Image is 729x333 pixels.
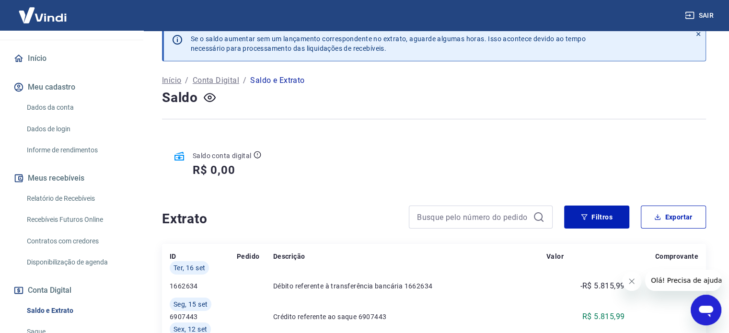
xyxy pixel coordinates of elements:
p: / [185,75,188,86]
a: Início [12,48,132,69]
h5: R$ 0,00 [193,162,235,178]
button: Meu cadastro [12,77,132,98]
span: Seg, 15 set [174,299,208,309]
p: R$ 5.815,99 [582,311,625,322]
h4: Saldo [162,88,198,107]
span: Olá! Precisa de ajuda? [6,7,81,14]
p: Crédito referente ao saque 6907443 [273,312,546,322]
p: Descrição [273,252,305,261]
button: Meus recebíveis [12,168,132,189]
button: Exportar [641,206,706,229]
p: 1662634 [170,281,237,291]
p: Pedido [237,252,259,261]
img: Vindi [12,0,74,30]
p: / [243,75,246,86]
a: Dados de login [23,119,132,139]
iframe: Fechar mensagem [622,272,641,291]
button: Filtros [564,206,629,229]
a: Conta Digital [193,75,239,86]
a: Relatório de Recebíveis [23,189,132,208]
p: Se o saldo aumentar sem um lançamento correspondente no extrato, aguarde algumas horas. Isso acon... [191,34,586,53]
a: Saldo e Extrato [23,301,132,321]
input: Busque pelo número do pedido [417,210,529,224]
iframe: Mensagem da empresa [645,270,721,291]
button: Conta Digital [12,280,132,301]
p: Saldo conta digital [193,151,252,161]
p: -R$ 5.815,99 [580,280,625,292]
a: Início [162,75,181,86]
a: Informe de rendimentos [23,140,132,160]
a: Contratos com credores [23,231,132,251]
span: Ter, 16 set [174,263,205,273]
p: ID [170,252,176,261]
p: Comprovante [655,252,698,261]
button: Sair [683,7,717,24]
p: Débito referente à transferência bancária 1662634 [273,281,546,291]
a: Disponibilização de agenda [23,253,132,272]
p: Valor [546,252,564,261]
p: Saldo e Extrato [250,75,304,86]
iframe: Botão para abrir a janela de mensagens [691,295,721,325]
p: 6907443 [170,312,237,322]
h4: Extrato [162,209,397,229]
a: Dados da conta [23,98,132,117]
a: Recebíveis Futuros Online [23,210,132,230]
